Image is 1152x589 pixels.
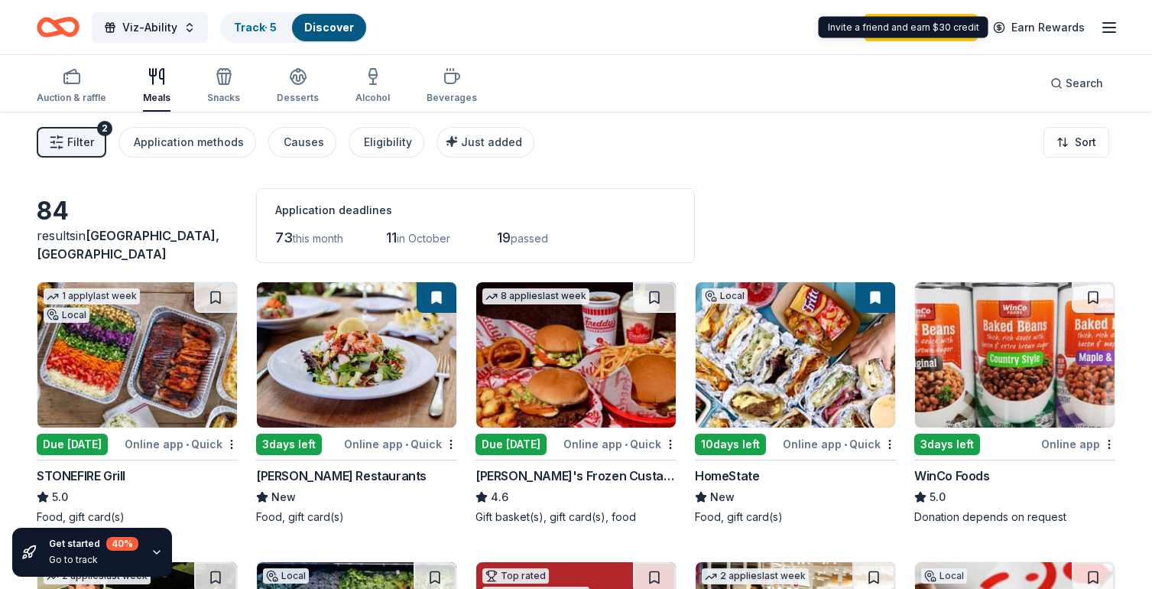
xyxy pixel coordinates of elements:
[625,438,628,451] span: •
[921,568,967,584] div: Local
[37,226,238,263] div: results
[491,488,508,506] span: 4.6
[930,488,946,506] span: 5.0
[37,228,219,262] span: in
[271,488,296,506] span: New
[1075,133,1096,151] span: Sort
[256,434,322,455] div: 3 days left
[143,92,170,104] div: Meals
[695,467,759,485] div: HomeState
[37,228,219,262] span: [GEOGRAPHIC_DATA], [GEOGRAPHIC_DATA]
[397,232,450,245] span: in October
[914,509,1115,525] div: Donation depends on request
[277,92,319,104] div: Desserts
[134,133,244,151] div: Application methods
[234,21,277,34] a: Track· 5
[256,509,457,525] div: Food, gift card(s)
[49,554,138,566] div: Go to track
[220,12,368,43] button: Track· 5Discover
[257,282,456,428] img: Image for Cameron Mitchell Restaurants
[44,288,140,304] div: 1 apply last week
[364,133,412,151] div: Eligibility
[106,537,138,551] div: 40 %
[304,21,354,34] a: Discover
[118,127,256,158] button: Application methods
[915,282,1115,428] img: Image for WinCo Foods
[186,438,189,451] span: •
[263,568,309,584] div: Local
[44,308,89,323] div: Local
[284,133,324,151] div: Causes
[349,127,424,158] button: Eligibility
[37,61,106,112] button: Auction & raffle
[563,434,677,454] div: Online app Quick
[695,509,896,525] div: Food, gift card(s)
[511,232,548,245] span: passed
[914,434,980,455] div: 3 days left
[475,281,677,525] a: Image for Freddy's Frozen Custard & Steakburgers8 applieslast weekDue [DATE]Online app•Quick[PERS...
[702,288,748,304] div: Local
[783,434,896,454] div: Online app Quick
[275,229,293,246] span: 73
[864,14,978,41] a: Start free trial
[207,61,240,112] button: Snacks
[67,133,94,151] span: Filter
[386,229,397,246] span: 11
[122,18,177,37] span: Viz-Ability
[461,135,522,148] span: Just added
[344,434,457,454] div: Online app Quick
[497,229,511,246] span: 19
[695,281,896,525] a: Image for HomeStateLocal10days leftOnline app•QuickHomeStateNewFood, gift card(s)
[37,9,80,45] a: Home
[37,281,238,525] a: Image for STONEFIRE Grill1 applylast weekLocalDue [DATE]Online app•QuickSTONEFIRE Grill5.0Food, g...
[696,282,895,428] img: Image for HomeState
[256,281,457,525] a: Image for Cameron Mitchell Restaurants3days leftOnline app•Quick[PERSON_NAME] RestaurantsNewFood,...
[436,127,534,158] button: Just added
[819,17,988,38] div: Invite a friend and earn $30 credit
[475,509,677,525] div: Gift basket(s), gift card(s), food
[293,232,343,245] span: this month
[277,61,319,112] button: Desserts
[702,568,809,584] div: 2 applies last week
[355,61,390,112] button: Alcohol
[475,434,547,455] div: Due [DATE]
[475,467,677,485] div: [PERSON_NAME]'s Frozen Custard & Steakburgers
[427,92,477,104] div: Beverages
[482,288,589,304] div: 8 applies last week
[1066,74,1103,93] span: Search
[710,488,735,506] span: New
[482,568,549,584] div: Top rated
[1041,434,1115,454] div: Online app
[37,282,237,428] img: Image for STONEFIRE Grill
[37,509,238,525] div: Food, gift card(s)
[37,467,125,485] div: STONEFIRE Grill
[37,196,238,226] div: 84
[275,201,676,220] div: Application deadlines
[256,467,427,485] div: [PERSON_NAME] Restaurants
[37,92,106,104] div: Auction & raffle
[52,488,68,506] span: 5.0
[1043,127,1109,158] button: Sort
[427,61,477,112] button: Beverages
[125,434,238,454] div: Online app Quick
[1038,68,1115,99] button: Search
[984,14,1094,41] a: Earn Rewards
[37,127,106,158] button: Filter2
[92,12,208,43] button: Viz-Ability
[143,61,170,112] button: Meals
[476,282,676,428] img: Image for Freddy's Frozen Custard & Steakburgers
[695,434,766,455] div: 10 days left
[207,92,240,104] div: Snacks
[914,281,1115,525] a: Image for WinCo Foods3days leftOnline appWinCo Foods5.0Donation depends on request
[355,92,390,104] div: Alcohol
[914,467,990,485] div: WinCo Foods
[844,438,847,451] span: •
[97,121,112,136] div: 2
[268,127,336,158] button: Causes
[37,434,108,455] div: Due [DATE]
[405,438,408,451] span: •
[49,537,138,551] div: Get started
